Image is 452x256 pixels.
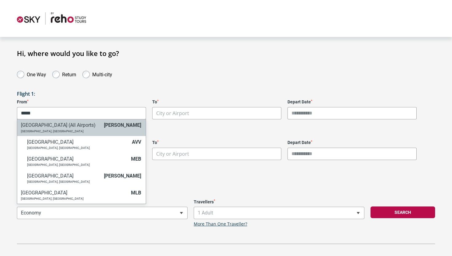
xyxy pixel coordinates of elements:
label: To [152,140,281,145]
span: MEB [131,156,141,162]
h6: [GEOGRAPHIC_DATA] [27,156,128,162]
span: City or Airport [153,107,281,119]
label: Return [62,70,76,78]
h6: [GEOGRAPHIC_DATA] [21,190,128,196]
h6: [GEOGRAPHIC_DATA] (All Airports) [21,122,101,128]
input: Search [17,107,146,119]
span: City or Airport [156,150,189,157]
h6: [GEOGRAPHIC_DATA] [27,173,101,179]
span: City or Airport [152,148,281,160]
p: [GEOGRAPHIC_DATA], [GEOGRAPHIC_DATA] [27,163,128,167]
a: More Than One Traveller? [194,222,247,227]
span: City or Airport [17,107,146,119]
span: [PERSON_NAME] [104,173,141,179]
label: Travellers [194,199,364,205]
span: City or Airport [156,110,189,117]
label: Multi-city [92,70,112,78]
span: City or Airport [153,148,281,160]
label: Depart Date [287,99,417,105]
p: [GEOGRAPHIC_DATA], [GEOGRAPHIC_DATA] [21,197,128,201]
p: [GEOGRAPHIC_DATA], [GEOGRAPHIC_DATA] [27,146,129,150]
label: One Way [27,70,46,78]
span: 1 Adult [194,207,364,219]
span: MLB [131,190,141,196]
label: To [152,99,281,105]
h6: [GEOGRAPHIC_DATA] [27,139,129,145]
p: [GEOGRAPHIC_DATA], [GEOGRAPHIC_DATA] [21,130,101,133]
span: Economy [17,207,188,219]
label: Depart Date [287,140,417,145]
h3: Flight 2: [17,132,435,138]
button: Search [371,206,435,218]
h1: Hi, where would you like to go? [17,49,435,57]
span: [PERSON_NAME] [104,122,141,128]
span: Economy [17,207,187,219]
p: [GEOGRAPHIC_DATA], [GEOGRAPHIC_DATA] [27,180,101,184]
span: AVV [132,139,141,145]
label: From [17,99,146,105]
span: City or Airport [152,107,281,119]
h3: Flight 1: [17,91,435,97]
